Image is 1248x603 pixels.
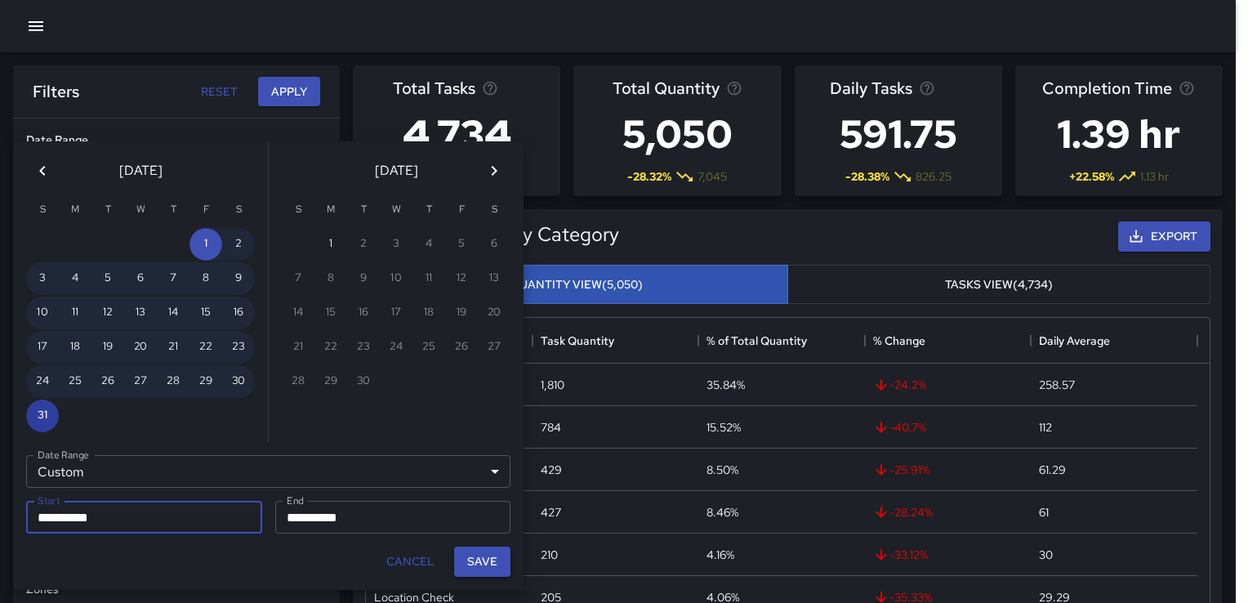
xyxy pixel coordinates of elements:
[381,194,411,226] span: Wednesday
[38,494,60,507] label: Start
[157,297,189,329] button: 14
[157,262,189,295] button: 7
[222,365,255,398] button: 30
[479,194,509,226] span: Saturday
[124,331,157,364] button: 20
[38,448,89,462] label: Date Range
[380,547,441,577] button: Cancel
[189,262,222,295] button: 8
[124,297,157,329] button: 13
[222,262,255,295] button: 9
[124,365,157,398] button: 27
[26,365,59,398] button: 24
[414,194,443,226] span: Thursday
[28,194,57,226] span: Sunday
[157,331,189,364] button: 21
[59,365,91,398] button: 25
[26,297,59,329] button: 10
[60,194,90,226] span: Monday
[454,547,510,577] button: Save
[314,228,347,261] button: 1
[26,400,59,432] button: 31
[222,297,255,329] button: 16
[59,262,91,295] button: 4
[91,297,124,329] button: 12
[59,297,91,329] button: 11
[91,331,124,364] button: 19
[191,194,221,226] span: Friday
[124,262,157,295] button: 6
[189,331,222,364] button: 22
[189,297,222,329] button: 15
[349,194,378,226] span: Tuesday
[222,331,255,364] button: 23
[26,154,59,187] button: Previous month
[222,228,255,261] button: 2
[283,194,313,226] span: Sunday
[189,228,222,261] button: 1
[91,262,124,295] button: 5
[287,494,304,507] label: End
[189,365,222,398] button: 29
[59,331,91,364] button: 18
[224,194,253,226] span: Saturday
[375,159,418,182] span: [DATE]
[316,194,345,226] span: Monday
[126,194,155,226] span: Wednesday
[119,159,163,182] span: [DATE]
[26,262,59,295] button: 3
[478,154,510,187] button: Next month
[26,455,510,488] div: Custom
[26,331,59,364] button: 17
[447,194,476,226] span: Friday
[157,365,189,398] button: 28
[91,365,124,398] button: 26
[158,194,188,226] span: Thursday
[93,194,123,226] span: Tuesday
